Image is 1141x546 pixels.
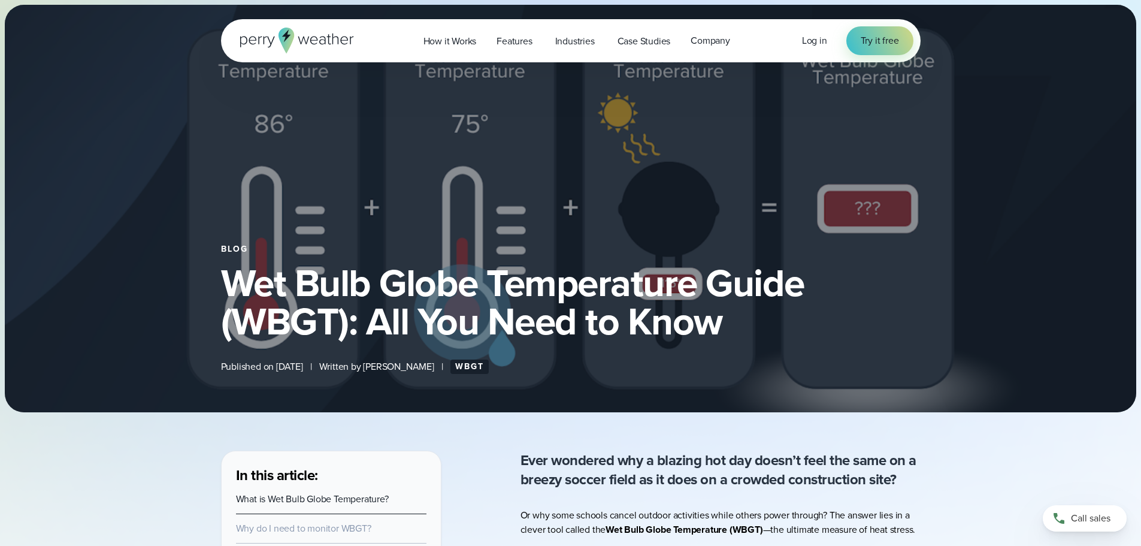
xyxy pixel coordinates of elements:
[618,34,671,49] span: Case Studies
[413,29,487,53] a: How it Works
[441,360,443,374] span: |
[861,34,899,48] span: Try it free
[802,34,827,47] span: Log in
[423,34,477,49] span: How it Works
[520,508,921,537] p: Or why some schools cancel outdoor activities while others power through? The answer lies in a cl...
[236,492,389,506] a: What is Wet Bulb Globe Temperature?
[221,245,921,254] div: Blog
[221,264,921,340] h1: Wet Bulb Globe Temperature Guide (WBGT): All You Need to Know
[310,360,312,374] span: |
[1071,511,1110,526] span: Call sales
[497,34,532,49] span: Features
[450,360,489,374] a: WBGT
[802,34,827,48] a: Log in
[319,360,434,374] span: Written by [PERSON_NAME]
[555,34,595,49] span: Industries
[607,29,681,53] a: Case Studies
[846,26,913,55] a: Try it free
[1043,505,1127,532] a: Call sales
[236,466,426,485] h3: In this article:
[691,34,730,48] span: Company
[520,451,921,489] p: Ever wondered why a blazing hot day doesn’t feel the same on a breezy soccer field as it does on ...
[606,523,762,536] strong: Wet Bulb Globe Temperature (WBGT)
[236,521,371,535] a: Why do I need to monitor WBGT?
[221,360,303,374] span: Published on [DATE]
